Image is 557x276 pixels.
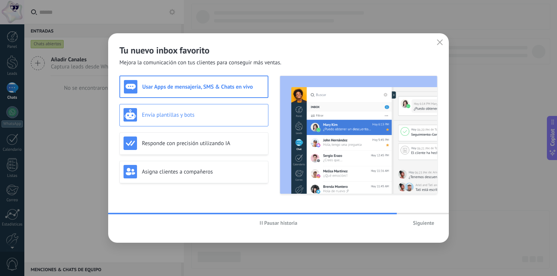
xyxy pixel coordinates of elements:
[410,217,438,229] button: Siguiente
[413,220,434,226] span: Siguiente
[142,111,264,119] h3: Envía plantillas y bots
[142,140,264,147] h3: Responde con precisión utilizando IA
[119,45,438,56] h2: Tu nuevo inbox favorito
[142,83,264,91] h3: Usar Apps de mensajería, SMS & Chats en vivo
[119,59,281,67] span: Mejora la comunicación con tus clientes para conseguir más ventas.
[264,220,298,226] span: Pausar historia
[256,217,301,229] button: Pausar historia
[142,168,264,175] h3: Asigna clientes a compañeros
